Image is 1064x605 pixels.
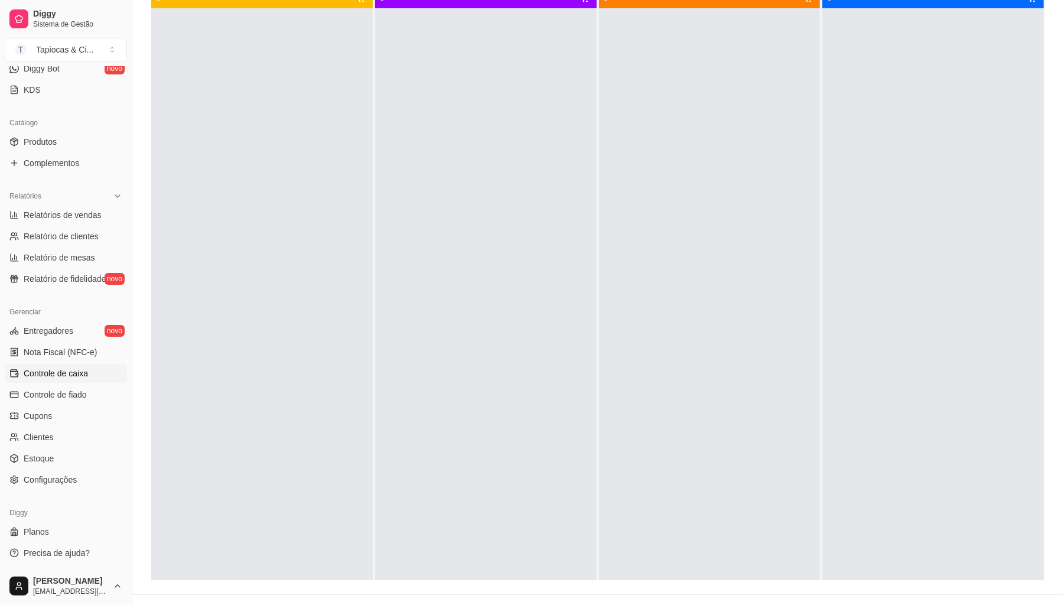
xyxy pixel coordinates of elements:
a: Planos [5,522,127,541]
span: Relatório de fidelidade [24,273,106,285]
button: [PERSON_NAME][EMAIL_ADDRESS][DOMAIN_NAME] [5,572,127,600]
span: Estoque [24,453,54,464]
a: Nota Fiscal (NFC-e) [5,343,127,362]
a: DiggySistema de Gestão [5,5,127,33]
a: Entregadoresnovo [5,321,127,340]
a: Complementos [5,154,127,173]
span: Produtos [24,136,57,148]
button: Select a team [5,38,127,61]
span: Precisa de ajuda? [24,547,90,559]
a: Estoque [5,449,127,468]
span: Relatórios [9,191,41,201]
a: Clientes [5,428,127,447]
span: Clientes [24,431,54,443]
a: Precisa de ajuda? [5,544,127,562]
div: Diggy [5,503,127,522]
a: Produtos [5,132,127,151]
span: Cupons [24,410,52,422]
span: Relatório de clientes [24,230,99,242]
a: Controle de fiado [5,385,127,404]
span: Sistema de Gestão [33,19,122,29]
a: Relatório de clientes [5,227,127,246]
span: [EMAIL_ADDRESS][DOMAIN_NAME] [33,587,108,596]
span: [PERSON_NAME] [33,576,108,587]
div: Catálogo [5,113,127,132]
span: Planos [24,526,49,538]
span: Entregadores [24,325,73,337]
span: T [15,44,27,56]
span: Complementos [24,157,79,169]
a: Relatório de fidelidadenovo [5,269,127,288]
a: Relatórios de vendas [5,206,127,225]
a: Configurações [5,470,127,489]
a: Relatório de mesas [5,248,127,267]
a: Controle de caixa [5,364,127,383]
a: Cupons [5,406,127,425]
span: Controle de caixa [24,367,88,379]
span: KDS [24,84,41,96]
span: Relatórios de vendas [24,209,102,221]
div: Tapiocas & Ci ... [36,44,93,56]
div: Gerenciar [5,302,127,321]
span: Nota Fiscal (NFC-e) [24,346,97,358]
span: Controle de fiado [24,389,87,401]
a: KDS [5,80,127,99]
span: Diggy Bot [24,63,60,74]
span: Diggy [33,9,122,19]
a: Diggy Botnovo [5,59,127,78]
span: Configurações [24,474,77,486]
span: Relatório de mesas [24,252,95,264]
